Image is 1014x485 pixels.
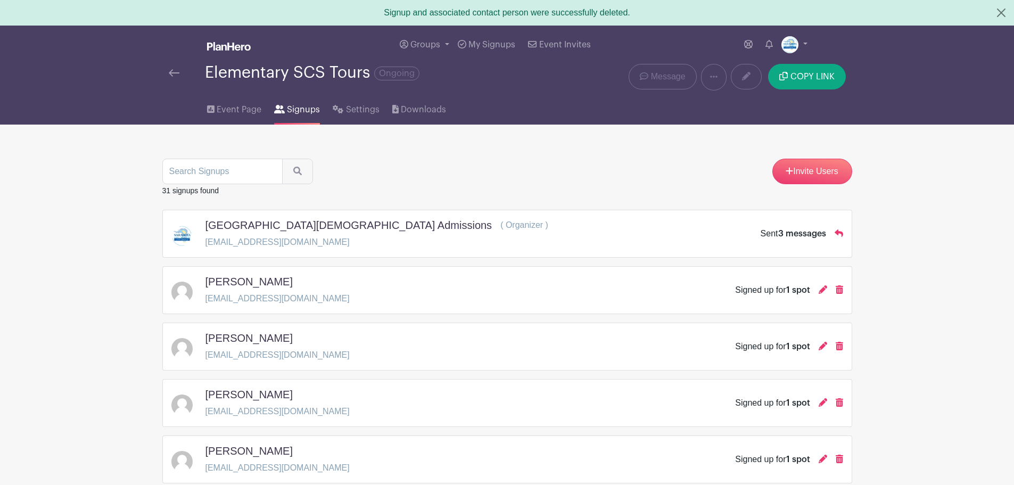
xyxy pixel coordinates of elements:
div: Signed up for [735,284,810,297]
div: Sent [761,227,826,240]
h5: [PERSON_NAME] [205,275,293,288]
small: 31 signups found [162,186,219,195]
a: Downloads [392,91,446,125]
img: Admisions%20Logo.png [781,36,798,53]
span: 1 spot [786,342,810,351]
p: [EMAIL_ADDRESS][DOMAIN_NAME] [205,236,548,249]
span: 1 spot [786,286,810,294]
span: COPY LINK [790,72,835,81]
h5: [PERSON_NAME] [205,332,293,344]
span: 1 spot [786,399,810,407]
p: [EMAIL_ADDRESS][DOMAIN_NAME] [205,349,350,361]
h5: [PERSON_NAME] [205,445,293,457]
img: default-ce2991bfa6775e67f084385cd625a349d9dcbb7a52a09fb2fda1e96e2d18dcdb.png [171,451,193,472]
img: logo_white-6c42ec7e38ccf1d336a20a19083b03d10ae64f83f12c07503d8b9e83406b4c7d.svg [207,42,251,51]
span: 3 messages [778,229,826,238]
span: Settings [346,103,380,116]
p: [EMAIL_ADDRESS][DOMAIN_NAME] [205,292,350,305]
h5: [GEOGRAPHIC_DATA][DEMOGRAPHIC_DATA] Admissions [205,219,492,232]
a: Event Page [207,91,261,125]
span: Signups [287,103,320,116]
input: Search Signups [162,159,283,184]
img: default-ce2991bfa6775e67f084385cd625a349d9dcbb7a52a09fb2fda1e96e2d18dcdb.png [171,338,193,359]
div: Signed up for [735,340,810,353]
p: [EMAIL_ADDRESS][DOMAIN_NAME] [205,405,350,418]
a: Groups [395,26,454,64]
span: My Signups [468,40,515,49]
span: Message [651,70,686,83]
img: default-ce2991bfa6775e67f084385cd625a349d9dcbb7a52a09fb2fda1e96e2d18dcdb.png [171,282,193,303]
a: Event Invites [524,26,595,64]
a: Settings [333,91,379,125]
div: Elementary SCS Tours [205,64,419,81]
a: Message [629,64,696,89]
div: Signed up for [735,397,810,409]
a: Invite Users [772,159,852,184]
span: Groups [410,40,440,49]
span: Ongoing [374,67,419,80]
span: Event Page [217,103,261,116]
h5: [PERSON_NAME] [205,388,293,401]
a: Signups [274,91,320,125]
img: Admisions%20Logo.png [171,225,193,246]
a: My Signups [454,26,520,64]
button: COPY LINK [768,64,845,89]
img: default-ce2991bfa6775e67f084385cd625a349d9dcbb7a52a09fb2fda1e96e2d18dcdb.png [171,394,193,416]
span: ( Organizer ) [500,220,548,229]
span: Event Invites [539,40,591,49]
span: 1 spot [786,455,810,464]
img: back-arrow-29a5d9b10d5bd6ae65dc969a981735edf675c4d7a1fe02e03b50dbd4ba3cdb55.svg [169,69,179,77]
span: Downloads [401,103,446,116]
div: Signed up for [735,453,810,466]
p: [EMAIL_ADDRESS][DOMAIN_NAME] [205,462,350,474]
